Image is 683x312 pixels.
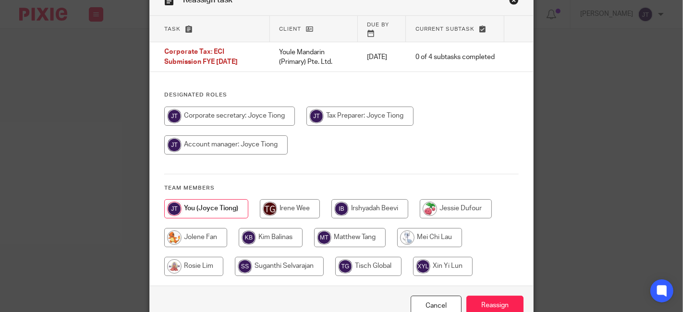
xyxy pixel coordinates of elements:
[406,42,504,72] td: 0 of 4 subtasks completed
[164,184,519,192] h4: Team members
[164,26,181,32] span: Task
[367,22,390,27] span: Due by
[367,52,396,62] p: [DATE]
[280,26,302,32] span: Client
[415,26,475,32] span: Current subtask
[164,91,519,99] h4: Designated Roles
[280,48,348,67] p: Youle Mandarin (Primary) Pte. Ltd.
[164,49,238,66] span: Corporate Tax: ECI Submission FYE [DATE]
